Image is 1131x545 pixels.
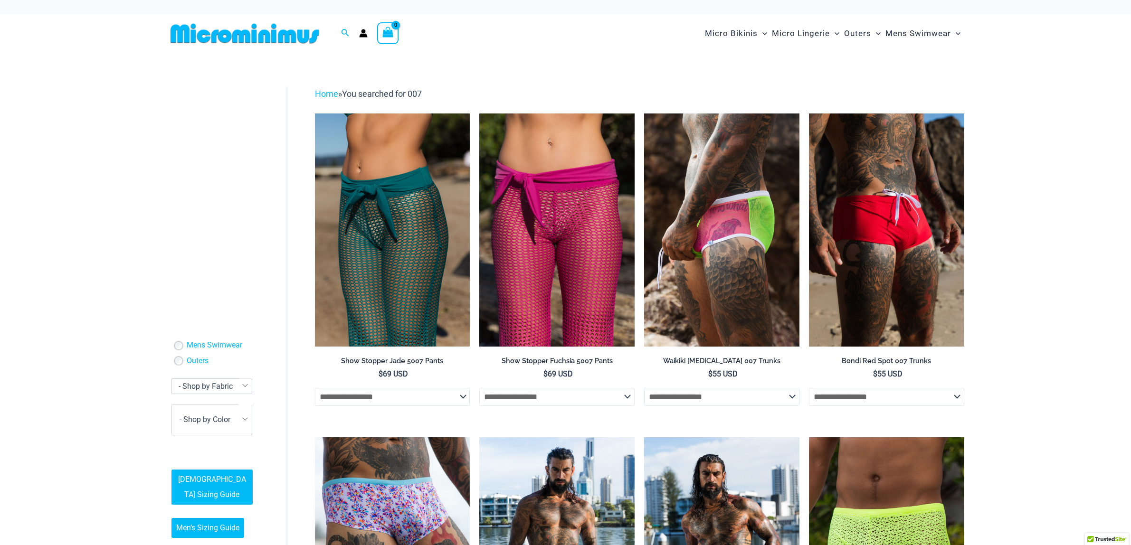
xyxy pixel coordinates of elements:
a: Micro BikinisMenu ToggleMenu Toggle [703,19,770,48]
span: » [315,89,422,99]
a: Waikiki High Voltage 007 Trunks 10Waikiki High Voltage 007 Trunks 11Waikiki High Voltage 007 Trun... [644,113,799,346]
span: - Shop by Color [180,415,230,424]
span: You searched for 007 [342,89,422,99]
h2: Show Stopper Jade 5007 Pants [315,357,470,366]
bdi: 55 USD [873,369,903,378]
iframe: TrustedSite Certified [171,79,257,269]
a: Waikiki [MEDICAL_DATA] 007 Trunks [644,357,799,369]
span: - Shop by Fabric [179,382,233,391]
a: Micro LingerieMenu ToggleMenu Toggle [770,19,842,48]
span: Outers [844,21,871,46]
span: $ [379,369,383,378]
img: Show Stopper Jade 366 Top 5007 pants 10 [315,113,470,346]
bdi: 55 USD [708,369,738,378]
span: Mens Swimwear [885,21,951,46]
span: - Shop by Color [171,404,253,435]
h2: Show Stopper Fuchsia 5007 Pants [479,357,635,366]
span: $ [873,369,877,378]
span: Menu Toggle [758,21,767,46]
a: Bondi Red Spot 007 Trunks [809,357,964,369]
a: Show Stopper Jade 366 Top 5007 pants 10Show Stopper Jade 366 Top 5007 pants 11Show Stopper Jade 3... [315,113,470,346]
a: Mens SwimwearMenu ToggleMenu Toggle [883,19,963,48]
span: Menu Toggle [951,21,960,46]
a: Show Stopper Jade 5007 Pants [315,357,470,369]
a: Show Stopper Fuchsia 366 Top 5007 pants 09Show Stopper Fuchsia 366 Top 5007 pants 10Show Stopper ... [479,113,635,346]
bdi: 69 USD [543,369,573,378]
a: View Shopping Cart, empty [377,22,399,44]
a: Search icon link [341,28,350,39]
a: Account icon link [359,29,368,38]
h2: Bondi Red Spot 007 Trunks [809,357,964,366]
a: Outers [187,356,209,366]
a: Show Stopper Fuchsia 5007 Pants [479,357,635,369]
img: Bondi Red Spot 007 Trunks 03 [809,113,964,346]
span: - Shop by Fabric [171,378,253,394]
span: - Shop by Fabric [172,379,252,394]
a: Men’s Sizing Guide [171,518,244,538]
bdi: 69 USD [379,369,408,378]
a: Home [315,89,338,99]
span: - Shop by Color [172,404,252,435]
img: Waikiki High Voltage 007 Trunks 10 [644,113,799,346]
span: $ [543,369,548,378]
span: Micro Lingerie [772,21,830,46]
a: Bondi Red Spot 007 Trunks 03Bondi Red Spot 007 Trunks 05Bondi Red Spot 007 Trunks 05 [809,113,964,346]
a: Mens Swimwear [187,340,242,350]
img: Show Stopper Fuchsia 366 Top 5007 pants 09 [479,113,635,346]
span: $ [708,369,713,378]
a: [DEMOGRAPHIC_DATA] Sizing Guide [171,470,253,505]
a: OutersMenu ToggleMenu Toggle [842,19,883,48]
span: Micro Bikinis [705,21,758,46]
span: Menu Toggle [830,21,839,46]
nav: Site Navigation [701,18,965,49]
h2: Waikiki [MEDICAL_DATA] 007 Trunks [644,357,799,366]
span: Menu Toggle [871,21,881,46]
img: MM SHOP LOGO FLAT [167,23,323,44]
